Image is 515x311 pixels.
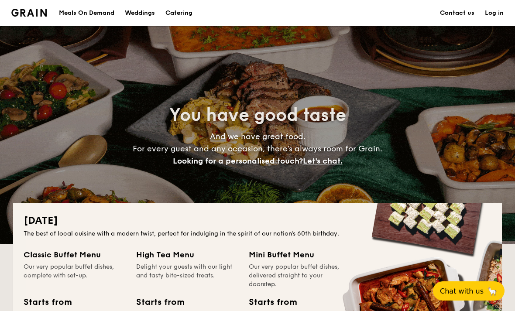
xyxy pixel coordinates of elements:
div: Starts from [136,296,184,309]
span: 🦙 [487,286,498,296]
a: Logotype [11,9,47,17]
div: High Tea Menu [136,249,238,261]
button: Chat with us🦙 [433,281,505,301]
div: The best of local cuisine with a modern twist, perfect for indulging in the spirit of our nation’... [24,229,491,238]
h2: [DATE] [24,214,491,228]
span: Looking for a personalised touch? [173,156,303,166]
div: Our very popular buffet dishes, delivered straight to your doorstep. [249,263,351,289]
div: Delight your guests with our light and tasty bite-sized treats. [136,263,238,289]
div: Our very popular buffet dishes, complete with set-up. [24,263,126,289]
div: Starts from [24,296,71,309]
div: Starts from [249,296,296,309]
div: Classic Buffet Menu [24,249,126,261]
span: You have good taste [169,105,346,126]
span: Chat with us [440,287,484,295]
img: Grain [11,9,47,17]
div: Mini Buffet Menu [249,249,351,261]
span: And we have great food. For every guest and any occasion, there’s always room for Grain. [133,132,382,166]
span: Let's chat. [303,156,343,166]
